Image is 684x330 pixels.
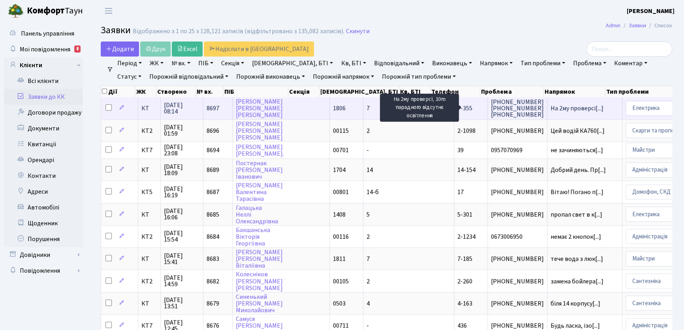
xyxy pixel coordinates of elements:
span: 8696 [207,126,219,135]
span: 39 [457,146,464,155]
a: Постернак[PERSON_NAME]Іванович [236,159,283,181]
span: 4-163 [457,299,472,308]
span: 7-355 [457,104,472,113]
div: 8 [74,45,81,53]
th: № вх. [196,86,224,97]
a: [PERSON_NAME] [627,6,675,16]
span: [DATE] 16:19 [164,186,200,198]
div: На 2му проверсі, 10го парадного відсутнє освітлення [380,94,459,122]
th: Створено [156,86,196,97]
a: Скинути [346,28,370,35]
span: [DATE] 08:14 [164,102,200,115]
span: [PHONE_NUMBER] [491,300,544,307]
span: 436 [457,321,467,330]
th: Кв, БТІ [399,86,430,97]
span: 0503 [333,299,346,308]
span: 7 [366,255,370,263]
span: 00116 [333,232,349,241]
th: Телефон [430,86,480,97]
th: Проблема [480,86,544,97]
span: 2 [366,126,370,135]
span: не зачиняються[...] [551,146,603,155]
a: Період [114,57,145,70]
span: 7-185 [457,255,472,263]
button: Переключити навігацію [99,4,118,17]
nav: breadcrumb [594,17,684,34]
b: [PERSON_NAME] [627,7,675,15]
th: Напрямок [544,86,605,97]
a: Панель управління [4,26,83,41]
span: 8684 [207,232,219,241]
span: [PHONE_NUMBER] [491,167,544,173]
a: Договори продажу [4,105,83,121]
span: [PHONE_NUMBER] [491,211,544,218]
a: Автомобілі [4,200,83,215]
span: пропал свет в к[...] [551,210,602,219]
span: [DATE] 15:54 [164,230,200,243]
a: Квитанції [4,136,83,152]
span: 0673006950 [491,234,544,240]
span: 1704 [333,166,346,174]
a: Секція [218,57,247,70]
span: [DATE] 14:59 [164,275,200,287]
span: 7 [366,104,370,113]
a: Адреси [4,184,83,200]
span: Додати [106,45,134,53]
a: Тип проблеми [517,57,568,70]
a: Статус [114,70,145,83]
span: [PHONE_NUMBER] [PHONE_NUMBER] [PHONE_NUMBER] [491,99,544,118]
span: 2-1098 [457,126,475,135]
a: Порожній виконавець [233,70,308,83]
a: Admin [606,21,620,30]
span: Заявки [101,23,131,37]
a: Довідники [4,247,83,263]
th: [DEMOGRAPHIC_DATA], БТІ [319,86,399,97]
a: [PERSON_NAME]ВалентинаТарасівна [236,181,283,203]
span: 8689 [207,166,219,174]
a: ЖК [147,57,167,70]
span: 8682 [207,277,219,286]
span: [DATE] 15:41 [164,253,200,265]
li: Список [646,21,672,30]
span: КТ [141,211,157,218]
span: Мої повідомлення [20,45,70,54]
span: 1811 [333,255,346,263]
a: [DEMOGRAPHIC_DATA], БТІ [249,57,336,70]
span: - [366,321,369,330]
span: Вітаю! Погано п[...] [551,188,603,196]
span: На 2му проверсі[...] [551,104,603,113]
span: 00801 [333,188,349,196]
span: КТ [141,105,157,111]
a: Додати [101,41,139,57]
a: № вх. [168,57,194,70]
th: Тип проблеми [605,86,675,97]
a: Порушення [4,231,83,247]
th: Секція [288,86,319,97]
a: Колесніков[PERSON_NAME][PERSON_NAME] [236,270,283,292]
a: ПІБ [195,57,216,70]
span: 2 [366,277,370,286]
span: КТ [141,256,157,262]
span: 4 [366,299,370,308]
span: немає 2 кнопок[...] [551,232,601,241]
span: [PHONE_NUMBER] [491,189,544,195]
a: Орендарі [4,152,83,168]
span: Цей водій КА760[...] [551,126,605,135]
a: Excel [172,41,203,57]
span: КТ2 [141,128,157,134]
span: 8676 [207,321,219,330]
a: [PERSON_NAME][PERSON_NAME][PERSON_NAME] [236,120,283,142]
span: 14-б [366,188,379,196]
span: [DATE] 01:59 [164,124,200,137]
a: Порожній напрямок [310,70,377,83]
a: Синенький[PERSON_NAME]Миколайович [236,292,283,315]
span: Таун [27,4,83,18]
span: тече вода з люк[...] [551,255,603,263]
span: 8697 [207,104,219,113]
span: 2-1234 [457,232,475,241]
a: БакшанськаВікторіяГеоргіївна [236,226,270,248]
a: Щоденник [4,215,83,231]
th: ПІБ [224,86,289,97]
span: 8683 [207,255,219,263]
span: КТ [141,300,157,307]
